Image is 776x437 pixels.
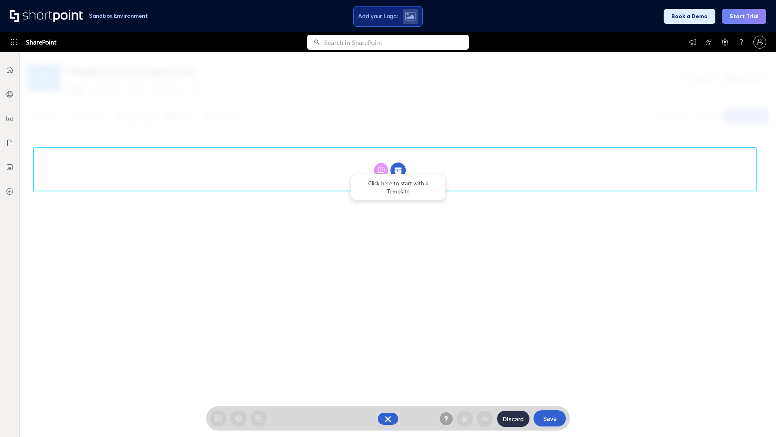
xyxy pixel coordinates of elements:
[89,14,148,18] h1: Sandbox Environment
[26,32,56,52] span: SharePoint
[722,9,766,24] button: Start Trial
[405,12,415,21] img: Upload logo
[497,411,529,427] button: Discard
[533,410,566,426] button: Save
[358,13,398,20] span: Add your Logo:
[664,9,715,24] button: Book a Demo
[736,398,776,437] iframe: Chat Widget
[324,35,469,50] input: Search in SharePoint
